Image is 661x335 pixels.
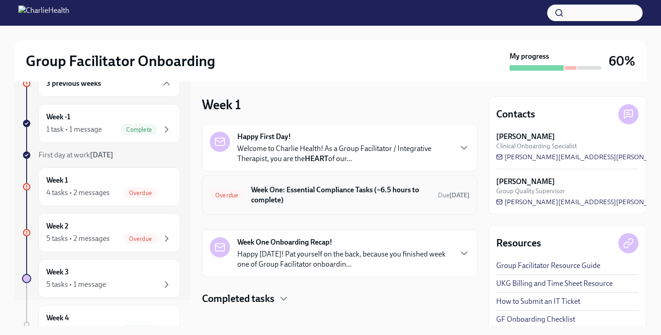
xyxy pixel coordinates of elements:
span: Clinical Onboarding Specialist [496,142,577,151]
h4: Resources [496,236,541,250]
h6: 3 previous weeks [46,78,101,89]
div: 4 tasks • 2 messages [46,188,110,198]
strong: My progress [510,51,549,61]
div: 5 tasks • 2 messages [46,234,110,244]
a: Week -11 task • 1 messageComplete [22,104,180,143]
p: Welcome to Charlie Health! As a Group Facilitator / Integrative Therapist, you are the of our... [237,144,451,164]
span: October 6th, 2025 10:00 [438,191,470,200]
span: Overdue [123,235,157,242]
div: 1 task • 1 message [46,124,102,134]
span: Complete [121,126,157,133]
span: Due [438,191,470,199]
a: Week 25 tasks • 2 messagesOverdue [22,213,180,252]
h6: Week 3 [46,267,69,277]
a: UKG Billing and Time Sheet Resource [496,279,613,289]
h6: Week 2 [46,221,68,231]
h4: Completed tasks [202,292,274,306]
h6: Week 1 [46,175,68,185]
h4: Contacts [496,107,535,121]
a: GF Onboarding Checklist [496,314,575,324]
strong: [DATE] [90,151,113,159]
a: Week 35 tasks • 1 message [22,259,180,298]
h6: Week 4 [46,313,69,323]
span: First day at work [39,151,113,159]
strong: [PERSON_NAME] [496,177,555,187]
a: How to Submit an IT Ticket [496,296,580,307]
a: Week 14 tasks • 2 messagesOverdue [22,167,180,206]
strong: HEART [305,154,328,163]
h2: Group Facilitator Onboarding [26,52,215,70]
div: 3 previous weeks [39,70,180,97]
a: Group Facilitator Resource Guide [496,261,600,271]
span: Overdue [123,190,157,196]
h3: 60% [609,53,635,69]
a: OverdueWeek One: Essential Compliance Tasks (~6.5 hours to complete)Due[DATE] [210,183,470,207]
strong: [DATE] [449,191,470,199]
p: Happy [DATE]! Pat yourself on the back, because you finished week one of Group Facilitator onboar... [237,249,451,269]
strong: Happy First Day! [237,132,291,142]
strong: Week One Onboarding Recap! [237,237,332,247]
span: Group Quality Supervisor [496,187,565,195]
h6: Week -1 [46,112,70,122]
img: CharlieHealth [18,6,69,20]
span: Overdue [210,192,244,199]
div: Completed tasks [202,292,477,306]
h3: Week 1 [202,96,241,113]
strong: [PERSON_NAME] [496,132,555,142]
a: First day at work[DATE] [22,150,180,160]
div: 5 tasks • 1 message [46,279,106,290]
h6: Week One: Essential Compliance Tasks (~6.5 hours to complete) [251,185,431,205]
